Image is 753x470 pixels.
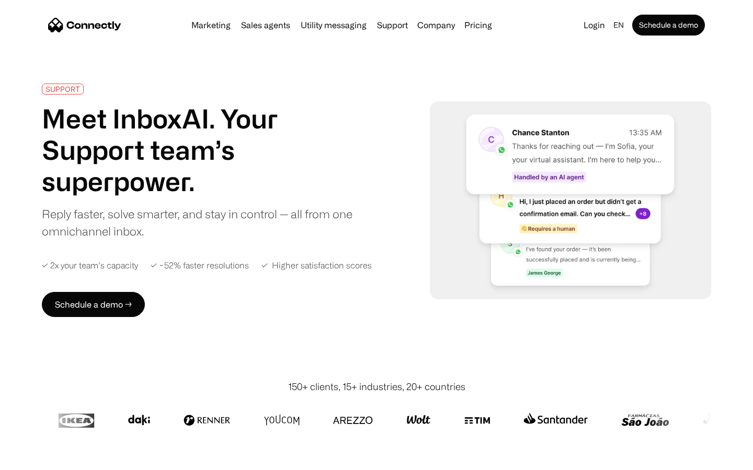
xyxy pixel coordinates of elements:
[261,261,372,271] div: ✓ Higher satisfaction scores
[42,103,360,197] h1: Meet InboxAI. Your Support team’s superpower.
[42,292,145,317] a: Schedule a demo →
[288,380,465,394] div: 150+ clients, 15+ industries, 20+ countries
[10,451,63,466] aside: Language selected: English
[45,85,80,93] div: SUPPORT
[579,18,609,32] a: Login
[296,21,371,29] a: Utility messaging
[187,21,235,29] a: Marketing
[460,21,496,29] a: Pricing
[42,261,138,271] div: ✓ 2x your team’s capacity
[21,452,63,466] ul: Language list
[151,261,249,271] div: ✓ ~52% faster resolutions
[42,205,360,240] div: Reply faster, solve smarter, and stay in control — all from one omnichannel inbox.
[632,15,705,36] a: Schedule a demo
[417,18,455,32] div: Company
[373,21,412,29] a: Support
[237,21,294,29] a: Sales agents
[613,18,624,32] div: en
